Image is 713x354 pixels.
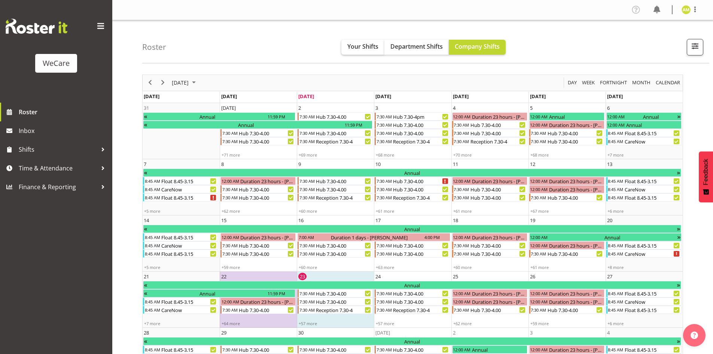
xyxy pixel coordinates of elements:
[452,249,527,258] div: Hub 7.30-4.00 Begin From Thursday, September 18, 2025 at 7:30:00 AM GMT+12:00 Ends At Thursday, S...
[148,121,344,128] div: Annual
[143,121,372,129] div: Annual Begin From Friday, August 22, 2025 at 12:00:00 AM GMT+12:00 Ends At Tuesday, September 2, ...
[222,242,238,249] div: 7:30 AM
[625,113,677,120] div: Annual
[145,78,155,87] button: Previous
[453,194,470,201] div: 7:30 AM
[347,42,378,51] span: Your Shifts
[567,78,578,87] button: Timeline Day
[529,249,604,258] div: Hub 7.30-4.00 Begin From Friday, September 19, 2025 at 7:30:00 AM GMT+12:00 Ends At Friday, Septe...
[471,290,527,297] div: Duration 23 hours - [PERSON_NAME]
[374,208,451,214] div: +61 more
[624,242,681,249] div: Float 8.45-3.15
[315,177,372,185] div: Hub 7.30-4.00
[392,250,450,257] div: Hub 7.30-4.00
[298,289,373,297] div: Hub 7.30-4.00 Begin From Tuesday, September 23, 2025 at 7:30:00 AM GMT+12:00 Ends At Tuesday, Sep...
[528,215,606,272] td: Friday, September 19, 2025
[607,185,624,193] div: 8:45 AM
[220,297,296,306] div: Duration 23 hours - Viktoriia Molchanova Begin From Monday, September 22, 2025 at 12:00:00 AM GMT...
[529,177,604,185] div: Duration 23 hours - Mary Childs Begin From Friday, September 12, 2025 at 12:00:00 AM GMT+12:00 En...
[530,113,548,120] div: 12:00 AM
[375,185,450,193] div: Hub 7.30-4.00 Begin From Wednesday, September 10, 2025 at 7:30:00 AM GMT+12:00 Ends At Wednesday,...
[390,42,443,51] span: Department Shifts
[376,113,392,120] div: 7:30 AM
[375,137,450,145] div: Reception 7.30-4 Begin From Wednesday, September 3, 2025 at 7:30:00 AM GMT+12:00 Ends At Wednesda...
[298,112,373,121] div: Hub 7.30-4.00 Begin From Tuesday, September 2, 2025 at 7:30:00 AM GMT+12:00 Ends At Tuesday, Sept...
[606,185,682,193] div: CareNow Begin From Saturday, September 13, 2025 at 8:45:00 AM GMT+12:00 Ends At Saturday, Septemb...
[376,290,392,297] div: 7:30 AM
[624,250,681,257] div: CareNow
[452,193,527,202] div: Hub 7.30-4.00 Begin From Thursday, September 11, 2025 at 7:30:00 AM GMT+12:00 Ends At Thursday, S...
[470,250,527,257] div: Hub 7.30-4.00
[315,250,372,257] div: Hub 7.30-4.00
[606,297,682,306] div: CareNow Begin From Saturday, September 27, 2025 at 8:45:00 AM GMT+12:00 Ends At Saturday, Septemb...
[143,193,218,202] div: Float 8.45-3.15 Begin From Sunday, September 7, 2025 at 8:45:00 AM GMT+12:00 Ends At Sunday, Sept...
[143,159,220,215] td: Sunday, September 7, 2025
[220,152,296,158] div: +71 more
[374,215,451,272] td: Wednesday, September 17, 2025
[607,242,624,249] div: 8:45 AM
[148,290,267,297] div: Annual
[699,151,713,202] button: Feedback - Show survey
[148,225,676,233] div: Annual
[452,177,527,185] div: Duration 23 hours - Savanna Samson Begin From Thursday, September 11, 2025 at 12:00:00 AM GMT+12:...
[143,241,218,249] div: CareNow Begin From Sunday, September 14, 2025 at 8:45:00 AM GMT+12:00 Ends At Sunday, September 1...
[144,242,161,249] div: 8:45 AM
[143,272,220,328] td: Sunday, September 21, 2025
[606,272,683,328] td: Saturday, September 27, 2025
[655,78,681,87] span: calendar
[144,185,161,193] div: 8:45 AM
[299,194,315,201] div: 7:30 AM
[392,137,450,145] div: Reception 7.30-4
[392,185,450,193] div: Hub 7.30-4.00
[220,103,297,159] td: Monday, September 1, 2025
[452,129,527,137] div: Hub 7.30-4.00 Begin From Thursday, September 4, 2025 at 7:30:00 AM GMT+12:00 Ends At Thursday, Se...
[220,208,296,214] div: +62 more
[631,78,651,87] span: Month
[144,177,161,185] div: 8:45 AM
[148,169,676,176] div: Annual
[238,242,295,249] div: Hub 7.30-4.00
[298,233,314,241] div: 7:00 AM
[451,272,528,328] td: Thursday, September 25, 2025
[376,137,392,145] div: 7:30 AM
[299,250,315,257] div: 7:30 AM
[143,281,681,289] div: Annual Begin From Saturday, September 6, 2025 at 12:00:00 AM GMT+12:00 Ends At Sunday, October 5,...
[220,241,296,249] div: Hub 7.30-4.00 Begin From Monday, September 15, 2025 at 7:30:00 AM GMT+12:00 Ends At Monday, Septe...
[392,129,450,137] div: Hub 7.30-4.00
[530,233,548,241] div: 12:00 AM
[341,40,384,55] button: Your Shifts
[548,177,604,185] div: Duration 23 hours - [PERSON_NAME]
[453,250,470,257] div: 7:30 AM
[471,177,527,185] div: Duration 23 hours - [PERSON_NAME]
[470,194,527,201] div: Hub 7.30-4.00
[607,177,624,185] div: 8:45 AM
[530,121,548,128] div: 12:00 AM
[599,78,628,87] button: Fortnight
[299,177,315,185] div: 7:30 AM
[158,78,168,87] button: Next
[19,181,97,193] span: Finance & Reporting
[375,289,450,297] div: Hub 7.30-4.00 Begin From Wednesday, September 24, 2025 at 7:30:00 AM GMT+12:00 Ends At Wednesday,...
[607,290,624,297] div: 8:45 AM
[143,177,218,185] div: Float 8.45-3.15 Begin From Sunday, September 7, 2025 at 8:45:00 AM GMT+12:00 Ends At Sunday, Sept...
[238,185,295,193] div: Hub 7.30-4.00
[375,193,450,202] div: Reception 7.30-4 Begin From Wednesday, September 10, 2025 at 7:30:00 AM GMT+12:00 Ends At Wednesd...
[624,194,681,201] div: Float 8.45-3.15
[220,137,296,145] div: Hub 7.30-4.00 Begin From Monday, September 1, 2025 at 7:30:00 AM GMT+12:00 Ends At Monday, Septem...
[547,250,604,257] div: Hub 7.30-4.00
[240,177,295,185] div: Duration 23 hours - [PERSON_NAME]
[375,112,450,121] div: Hub 7.30-4pm Begin From Wednesday, September 3, 2025 at 7:30:00 AM GMT+12:00 Ends At Wednesday, S...
[144,233,161,241] div: 8:45 AM
[238,137,295,145] div: Hub 7.30-4.00
[392,113,450,120] div: Hub 7.30-4pm
[455,42,500,51] span: Company Shifts
[606,152,682,158] div: +7 more
[606,193,682,202] div: Float 8.45-3.15 Begin From Saturday, September 13, 2025 at 8:45:00 AM GMT+12:00 Ends At Saturday,...
[530,129,547,137] div: 7:30 AM
[392,290,450,297] div: Hub 7.30-4.00
[238,250,295,257] div: Hub 7.30-4.00
[143,215,220,272] td: Sunday, September 14, 2025
[624,177,681,185] div: Float 8.45-3.15
[606,208,682,214] div: +6 more
[530,185,548,193] div: 12:00 AM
